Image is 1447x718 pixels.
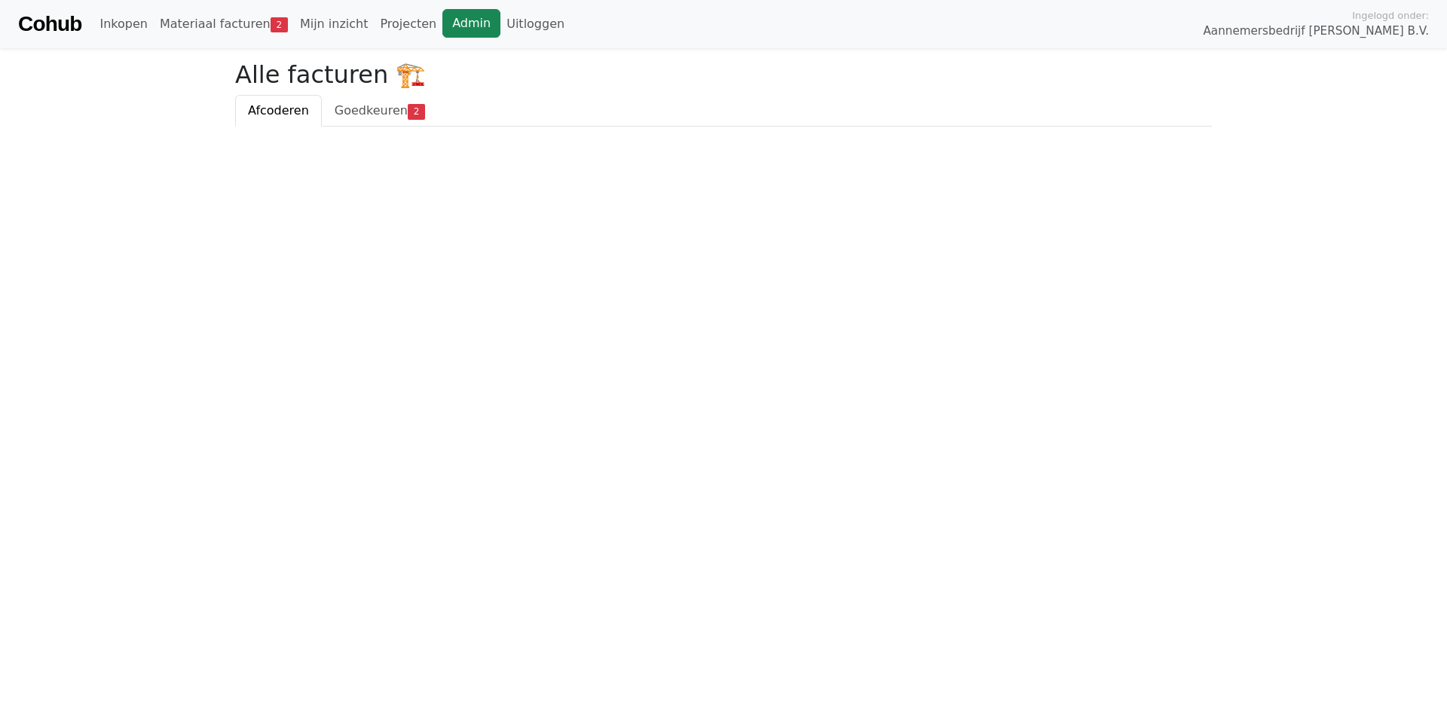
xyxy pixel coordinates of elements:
span: Afcoderen [248,103,309,118]
span: Aannemersbedrijf [PERSON_NAME] B.V. [1203,23,1429,40]
span: Ingelogd onder: [1352,8,1429,23]
a: Admin [442,9,500,38]
a: Goedkeuren2 [322,95,438,127]
h2: Alle facturen 🏗️ [235,60,1212,89]
a: Inkopen [93,9,153,39]
a: Cohub [18,6,81,42]
a: Afcoderen [235,95,322,127]
span: Goedkeuren [335,103,408,118]
a: Projecten [374,9,442,39]
span: 2 [408,104,425,119]
a: Mijn inzicht [294,9,375,39]
a: Uitloggen [500,9,571,39]
a: Materiaal facturen2 [154,9,294,39]
span: 2 [271,17,288,32]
